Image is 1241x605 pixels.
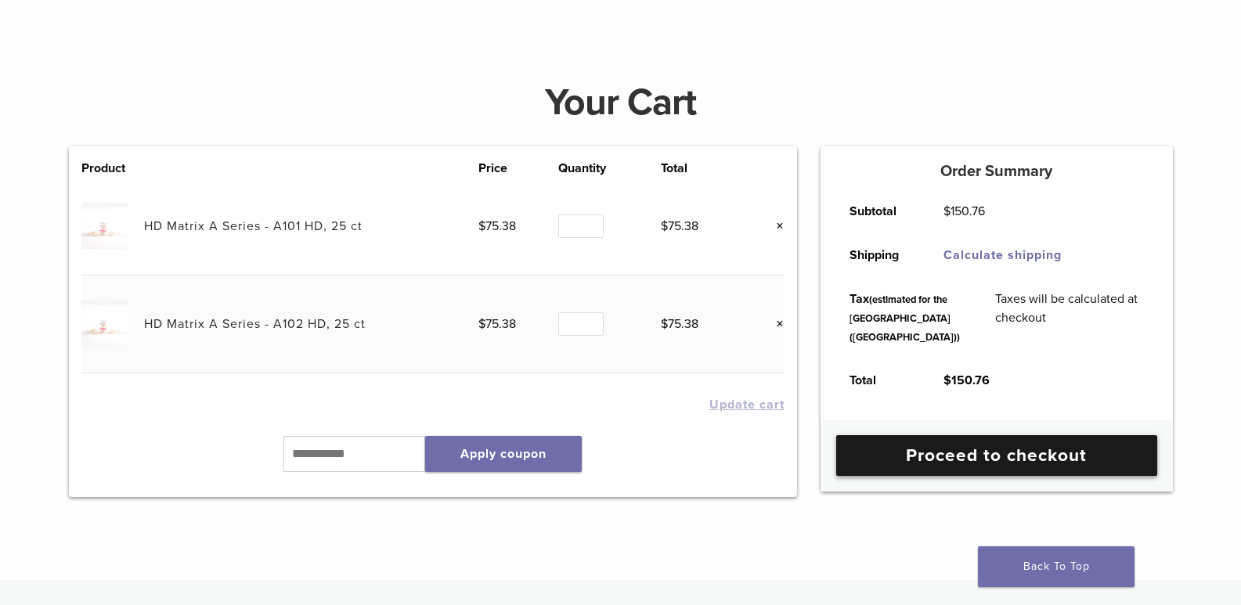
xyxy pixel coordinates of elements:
button: Apply coupon [425,436,582,472]
span: $ [661,316,668,332]
span: $ [943,203,951,219]
a: Proceed to checkout [836,435,1157,476]
span: $ [478,316,485,332]
img: HD Matrix A Series - A101 HD, 25 ct [81,203,128,249]
bdi: 75.38 [478,218,516,234]
a: Remove this item [764,314,785,334]
a: Calculate shipping [943,247,1062,263]
bdi: 150.76 [943,203,985,219]
span: $ [478,218,485,234]
span: $ [661,218,668,234]
img: HD Matrix A Series - A102 HD, 25 ct [81,301,128,347]
a: Back To Top [978,546,1135,587]
h1: Your Cart [57,84,1185,121]
th: Total [832,358,926,402]
th: Tax [832,277,978,358]
bdi: 75.38 [661,316,698,332]
span: $ [943,373,951,388]
bdi: 75.38 [661,218,698,234]
th: Quantity [558,159,660,178]
a: Remove this item [764,216,785,236]
small: (estimated for the [GEOGRAPHIC_DATA] ([GEOGRAPHIC_DATA])) [850,293,960,344]
h5: Order Summary [821,162,1173,181]
button: Update cart [709,398,785,411]
bdi: 75.38 [478,316,516,332]
a: HD Matrix A Series - A102 HD, 25 ct [144,316,366,332]
td: Taxes will be calculated at checkout [978,277,1161,358]
th: Product [81,159,144,178]
th: Subtotal [832,189,926,233]
bdi: 150.76 [943,373,990,388]
th: Shipping [832,233,926,277]
th: Total [661,159,741,178]
a: HD Matrix A Series - A101 HD, 25 ct [144,218,363,234]
th: Price [478,159,559,178]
